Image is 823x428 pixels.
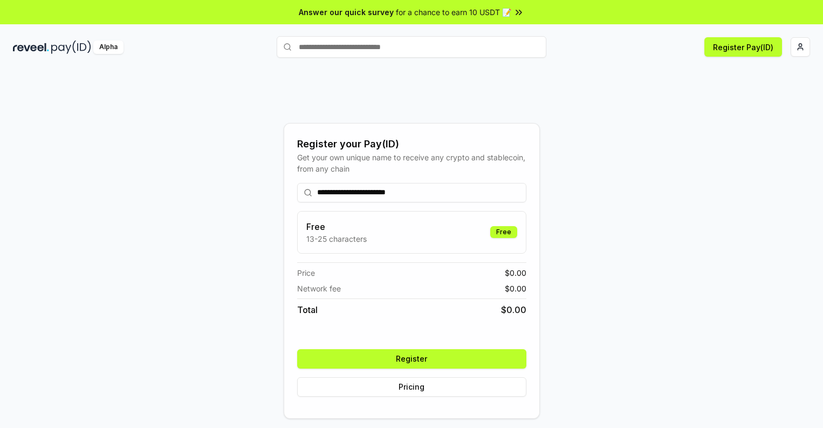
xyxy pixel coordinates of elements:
[93,40,124,54] div: Alpha
[306,220,367,233] h3: Free
[297,267,315,278] span: Price
[297,303,318,316] span: Total
[51,40,91,54] img: pay_id
[501,303,526,316] span: $ 0.00
[297,377,526,397] button: Pricing
[297,137,526,152] div: Register your Pay(ID)
[396,6,511,18] span: for a chance to earn 10 USDT 📝
[306,233,367,244] p: 13-25 characters
[704,37,782,57] button: Register Pay(ID)
[297,349,526,369] button: Register
[505,267,526,278] span: $ 0.00
[299,6,394,18] span: Answer our quick survey
[13,40,49,54] img: reveel_dark
[297,152,526,174] div: Get your own unique name to receive any crypto and stablecoin, from any chain
[297,283,341,294] span: Network fee
[505,283,526,294] span: $ 0.00
[490,226,517,238] div: Free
